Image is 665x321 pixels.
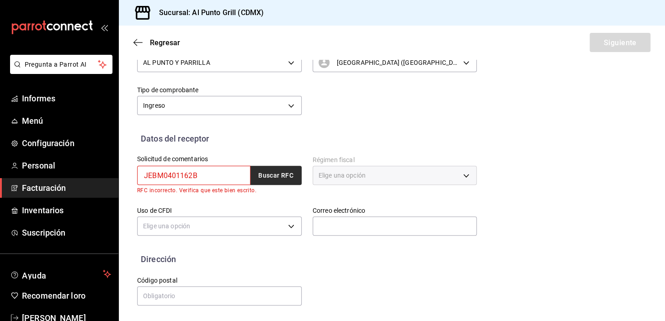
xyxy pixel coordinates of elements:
font: [GEOGRAPHIC_DATA] ([GEOGRAPHIC_DATA]me) [337,59,477,66]
font: Ingreso [143,102,165,109]
font: Buscar RFC [258,172,293,179]
font: Correo electrónico [313,206,365,214]
font: Solicitud de comentarios [137,155,208,163]
font: Sucursal: Al Punto Grill (CDMX) [159,8,264,17]
font: Tipo de comprobante [137,86,199,94]
a: Pregunta a Parrot AI [6,66,112,76]
input: Obligatorio [137,286,302,305]
font: Régimen fiscal [313,156,355,163]
font: Personal [22,161,55,170]
font: Uso de CFDI [137,206,172,214]
font: Recomendar loro [22,291,85,300]
font: Facturación [22,183,66,193]
font: Dirección [141,254,176,264]
font: Código postal [137,276,177,284]
button: abrir_cajón_menú [101,24,108,31]
font: Ayuda [22,271,47,280]
font: Elige una opción [319,172,366,179]
font: Inventarios [22,205,64,215]
font: Configuración [22,138,74,148]
font: Informes [22,94,55,103]
font: Pregunta a Parrot AI [25,61,87,68]
font: Suscripción [22,228,65,237]
button: Regresar [133,38,180,47]
font: Datos del receptor [141,134,209,143]
button: Pregunta a Parrot AI [10,55,112,74]
font: AL PUNTO Y PARRILLA [143,59,210,66]
font: Elige una opción [143,222,190,230]
font: Regresar [150,38,180,47]
button: Buscar RFC [250,166,302,185]
font: Menú [22,116,43,126]
font: RFC incorrecto. Verifica que este bien escrito. [137,187,256,194]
